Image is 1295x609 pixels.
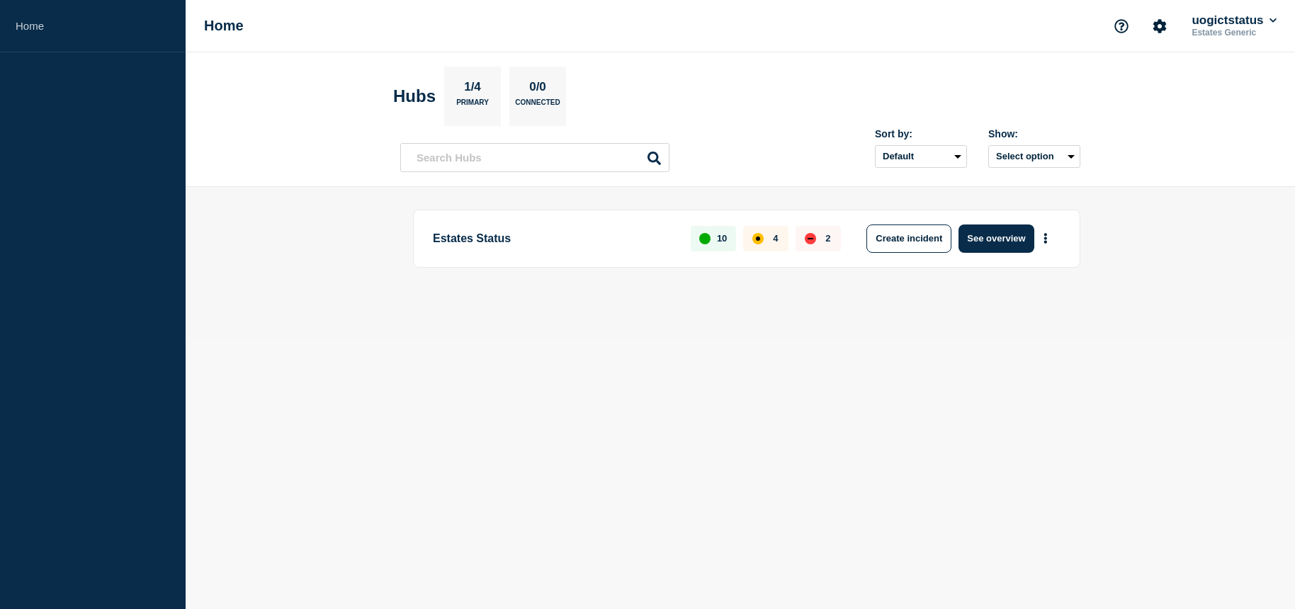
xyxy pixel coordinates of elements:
p: 2 [825,233,830,244]
div: up [699,233,711,244]
button: Create incident [866,224,951,253]
select: Sort by [875,145,967,168]
div: Show: [988,128,1080,140]
div: down [805,233,816,244]
div: Sort by: [875,128,967,140]
p: Estates Status [433,224,674,253]
button: See overview [958,224,1034,253]
p: 1/4 [459,80,487,98]
p: Estates Generic [1189,28,1279,38]
p: Primary [456,98,489,113]
p: 4 [773,233,778,244]
p: 10 [717,233,727,244]
h2: Hubs [393,86,436,106]
p: 0/0 [524,80,552,98]
div: affected [752,233,764,244]
h1: Home [204,18,244,34]
input: Search Hubs [400,143,669,172]
button: uogictstatus [1189,13,1279,28]
button: More actions [1036,225,1055,251]
button: Support [1107,11,1136,41]
p: Connected [515,98,560,113]
button: Account settings [1145,11,1175,41]
button: Select option [988,145,1080,168]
